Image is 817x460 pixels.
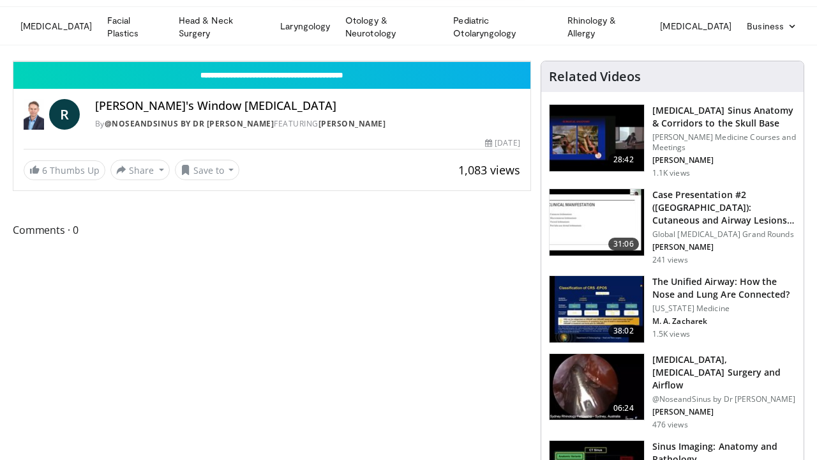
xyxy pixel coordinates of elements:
img: @NoseandSinus by Dr Richard Harvey [24,99,44,130]
a: Rhinology & Allergy [560,14,653,40]
img: 283069f7-db48-4020-b5ba-d883939bec3b.150x105_q85_crop-smart_upscale.jpg [550,189,644,256]
div: [DATE] [485,137,520,149]
span: Comments 0 [13,222,531,238]
p: 241 views [652,255,688,265]
img: 276d523b-ec6d-4eb7-b147-bbf3804ee4a7.150x105_q85_crop-smart_upscale.jpg [550,105,644,171]
h4: [PERSON_NAME]'s Window [MEDICAL_DATA] [95,99,520,113]
span: 06:24 [608,402,639,415]
button: Save to [175,160,240,180]
a: 28:42 [MEDICAL_DATA] Sinus Anatomy & Corridors to the Skull Base [PERSON_NAME] Medicine Courses a... [549,104,796,178]
span: 38:02 [608,325,639,337]
img: 5c1a841c-37ed-4666-a27e-9093f124e297.150x105_q85_crop-smart_upscale.jpg [550,354,644,420]
p: M. A. Zacharek [652,316,796,326]
img: fce5840f-3651-4d2e-85b0-3edded5ac8fb.150x105_q85_crop-smart_upscale.jpg [550,276,644,342]
p: [US_STATE] Medicine [652,303,796,314]
h3: The Unified Airway: How the Nose and Lung Are Connected? [652,275,796,301]
a: R [49,99,80,130]
p: [PERSON_NAME] [652,155,796,165]
div: By FEATURING [95,118,520,130]
p: [PERSON_NAME] [652,407,796,417]
p: [PERSON_NAME] [652,242,796,252]
a: Business [739,13,804,39]
p: [PERSON_NAME] Medicine Courses and Meetings [652,132,796,153]
p: 1.1K views [652,168,690,178]
p: 476 views [652,420,688,430]
button: Share [110,160,170,180]
span: 1,083 views [458,162,520,178]
span: 31:06 [608,238,639,250]
a: 31:06 Case Presentation #2 ([GEOGRAPHIC_DATA]): Cutaneous and Airway Lesions i… Global [MEDICAL_D... [549,188,796,265]
h3: [MEDICAL_DATA],[MEDICAL_DATA] Surgery and Airflow [652,353,796,392]
a: @NoseandSinus by Dr [PERSON_NAME] [105,118,274,129]
h3: Case Presentation #2 ([GEOGRAPHIC_DATA]): Cutaneous and Airway Lesions i… [652,188,796,227]
a: [MEDICAL_DATA] [13,13,100,39]
h4: Related Videos [549,69,641,84]
a: Facial Plastics [100,14,171,40]
a: [PERSON_NAME] [319,118,386,129]
a: 6 Thumbs Up [24,160,105,180]
p: @NoseandSinus by Dr [PERSON_NAME] [652,394,796,404]
span: 28:42 [608,153,639,166]
span: 6 [42,164,47,176]
a: Otology & Neurotology [338,14,446,40]
video-js: Video Player [13,61,530,62]
p: 1.5K views [652,329,690,339]
p: Global [MEDICAL_DATA] Grand Rounds [652,229,796,240]
h3: [MEDICAL_DATA] Sinus Anatomy & Corridors to the Skull Base [652,104,796,130]
a: Head & Neck Surgery [171,14,273,40]
a: 38:02 The Unified Airway: How the Nose and Lung Are Connected? [US_STATE] Medicine M. A. Zacharek... [549,275,796,343]
a: Pediatric Otolaryngology [446,14,559,40]
a: 06:24 [MEDICAL_DATA],[MEDICAL_DATA] Surgery and Airflow @NoseandSinus by Dr [PERSON_NAME] [PERSON... [549,353,796,430]
a: Laryngology [273,13,338,39]
a: [MEDICAL_DATA] [652,13,739,39]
